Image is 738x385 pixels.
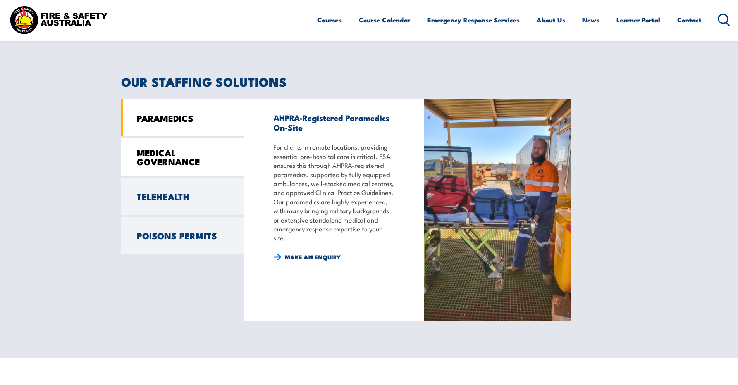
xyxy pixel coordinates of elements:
a: Course Calendar [359,10,410,30]
a: About Us [537,10,565,30]
h2: OUR STAFFING SOLUTIONS [121,76,617,87]
h3: AHPRA-Registered Paramedics On-Site [274,113,395,132]
a: News [582,10,599,30]
a: POISONS PERMITS [121,217,244,254]
a: MAKE AN ENQUIRY [274,253,341,261]
p: For clients in remote locations, providing essential pre-hospital care is critical. FSA ensures t... [274,142,395,242]
a: PARAMEDICS [121,99,244,136]
a: Courses [317,10,342,30]
a: Learner Portal [616,10,660,30]
a: Contact [677,10,702,30]
a: MEDICAL GOVERNANCE [121,138,244,176]
a: TELEHEALTH [121,178,244,215]
a: Emergency Response Services [427,10,520,30]
img: Paramedic [424,99,571,321]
